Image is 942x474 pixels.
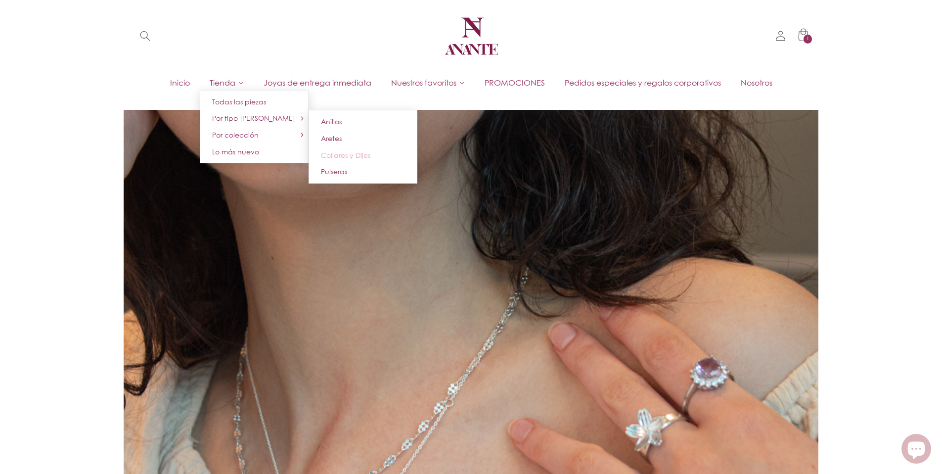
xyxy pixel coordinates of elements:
span: Aretes [321,134,342,142]
div: Dominio: [DOMAIN_NAME] [26,26,111,34]
a: Lo más nuevo [200,143,309,160]
div: Palabras clave [119,58,155,65]
a: Aretes [309,130,417,147]
a: Pedidos especiales y regalos corporativos [555,75,731,90]
div: v 4.0.25 [28,16,48,24]
img: website_grey.svg [16,26,24,34]
span: Nuestros favoritos [391,77,456,88]
span: Collares y Dijes [321,151,370,159]
a: Collares y Dijes [309,147,417,164]
a: Nuestros favoritos [381,75,475,90]
a: PROMOCIONES [475,75,555,90]
span: Lo más nuevo [212,147,259,156]
img: Anante Joyería | Diseño mexicano [442,6,501,66]
span: Joyas de entrega inmediata [264,77,371,88]
img: logo_orange.svg [16,16,24,24]
span: PROMOCIONES [485,77,545,88]
span: Tienda [210,77,235,88]
span: Pedidos especiales y regalos corporativos [565,77,721,88]
span: Anillos [321,117,342,126]
img: tab_keywords_by_traffic_grey.svg [108,57,116,65]
div: Dominio [52,58,76,65]
a: Nosotros [731,75,782,90]
a: Por colección [200,127,309,143]
span: 1 [807,35,809,44]
a: Tienda [200,75,254,90]
a: Anante Joyería | Diseño mexicano [438,2,505,70]
span: Pulseras [321,167,347,176]
a: Inicio [160,75,200,90]
span: Inicio [170,77,190,88]
a: Todas las piezas [200,94,309,110]
a: Pulseras [309,163,417,180]
inbox-online-store-chat: Chat de la tienda online Shopify [898,434,934,466]
span: Por tipo [PERSON_NAME] [212,114,295,122]
span: Por colección [212,131,259,139]
a: Por tipo [PERSON_NAME] [200,110,309,127]
a: Joyas de entrega inmediata [254,75,381,90]
span: Todas las piezas [212,97,266,106]
summary: Búsqueda [134,25,156,47]
span: Nosotros [741,77,772,88]
a: Anillos [309,113,417,130]
img: tab_domain_overview_orange.svg [42,57,49,65]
